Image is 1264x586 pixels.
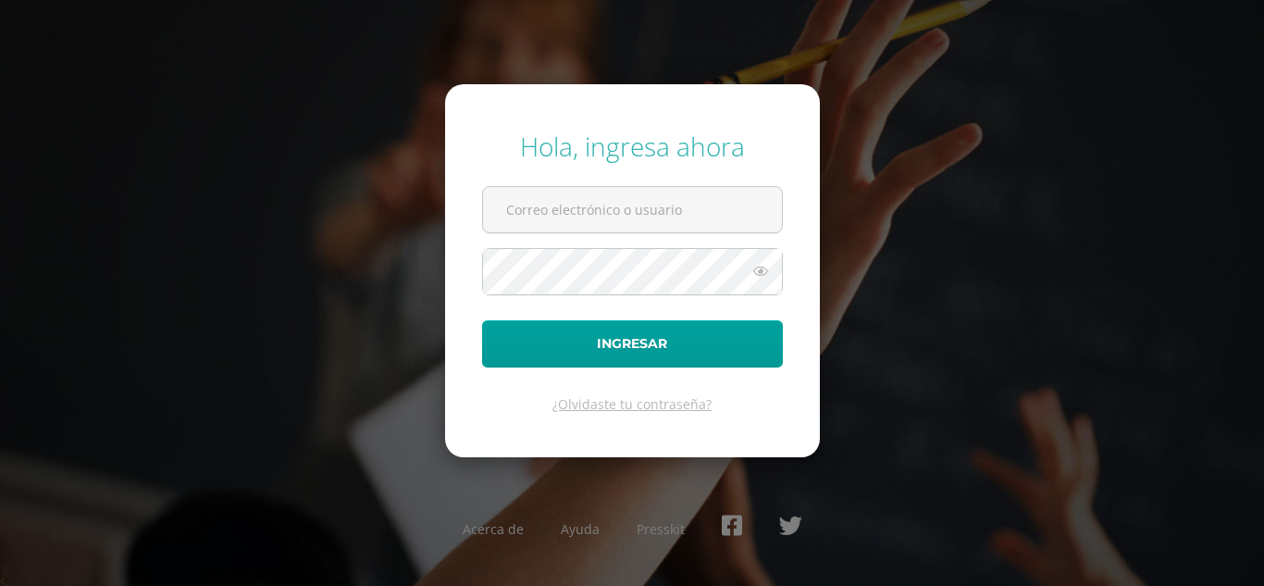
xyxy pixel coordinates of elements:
[482,320,783,368] button: Ingresar
[482,129,783,164] div: Hola, ingresa ahora
[552,395,712,413] a: ¿Olvidaste tu contraseña?
[483,187,782,232] input: Correo electrónico o usuario
[637,520,685,538] a: Presskit
[463,520,524,538] a: Acerca de
[561,520,600,538] a: Ayuda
